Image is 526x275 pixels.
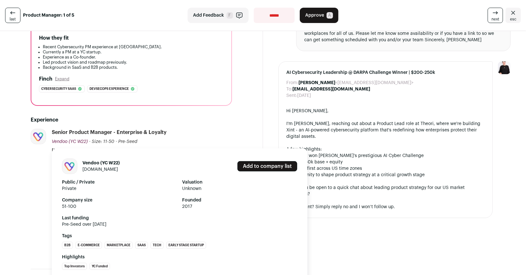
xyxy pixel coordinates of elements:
a: last [5,8,20,23]
span: Pre-Seed [118,139,137,144]
span: Pre-Seed over [DATE] [62,221,297,228]
span: F [227,12,233,19]
span: Add Feedback [193,12,224,19]
img: 9240684-medium_jpg [498,61,511,74]
h2: Finch [39,75,52,83]
b: [PERSON_NAME] [298,81,335,85]
span: Approve [305,12,324,19]
strong: Founded [182,197,297,203]
span: Cybersecurity saas [41,86,76,92]
button: Add Feedback F [188,8,249,23]
span: 2017 [182,203,297,210]
li: Recent Cybersecurity PM experience at [GEOGRAPHIC_DATA]. [43,44,224,50]
span: · [116,138,117,145]
dt: From: [286,80,298,86]
span: Devsecops experience [89,86,129,92]
span: AI Cybersecurity Leadership @ DARPA Challenge Winner | $200-250k [286,69,485,76]
span: next [491,17,499,22]
li: YC Funded [89,263,110,270]
h2: How they fit [39,34,69,42]
li: E-commerce [75,242,102,249]
strong: Last funding [62,215,297,221]
img: 20386b58834e845950610a4557e57cb971c7b8609438697bb9c6d60adb264426.jpg [62,159,77,174]
button: Approve A [300,8,338,23]
a: [DOMAIN_NAME] [82,167,118,172]
a: Add to company list [237,161,297,171]
li: SaaS [135,242,148,249]
li: Tech [151,242,164,249]
span: esc [510,17,516,22]
span: last [10,17,16,22]
li: Marketplace [104,242,133,249]
span: Unknown [182,185,297,192]
div: Hi [PERSON_NAME], I'm [PERSON_NAME], reaching out about a Product Lead role at Theori, where we'r... [286,108,485,210]
strong: Highlights [62,254,297,260]
li: B2B [62,242,73,249]
h2: Experience [31,116,232,124]
dt: Sent: [286,92,297,99]
li: Led product vision and roadmap previously. [43,60,224,65]
strong: Public / Private [62,179,177,185]
dd: <[EMAIL_ADDRESS][DOMAIN_NAME]> [298,80,414,86]
span: Private [62,185,177,192]
li: Top Investors [62,263,87,270]
img: 20386b58834e845950610a4557e57cb971c7b8609438697bb9c6d60adb264426.jpg [31,129,46,144]
strong: Tags [62,233,297,239]
div: Senior Product Manager - Enterprise & Loyalty [52,129,166,136]
span: Vendoo (YC W22) [52,139,88,144]
strong: Company size [62,197,177,203]
strong: Product Manager: 1 of 5 [23,12,74,19]
a: Close [506,8,521,23]
span: 51-100 [62,203,177,210]
button: Expand [55,76,69,82]
b: [EMAIL_ADDRESS][DOMAIN_NAME] [292,87,370,91]
dd: [DATE] [297,92,311,99]
dt: To: [286,86,292,92]
li: Background in SaaS and B2B products. [43,65,224,70]
li: Early Stage Startup [166,242,206,249]
span: · Size: 11-50 [89,139,114,144]
span: A [327,12,333,19]
a: next [488,8,503,23]
li: Currently a PM at a YC startup. [43,50,224,55]
strong: Valuation [182,179,297,185]
h1: Vendoo (YC W22) [82,160,120,166]
li: Experience as a Co-founder. [43,55,224,60]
